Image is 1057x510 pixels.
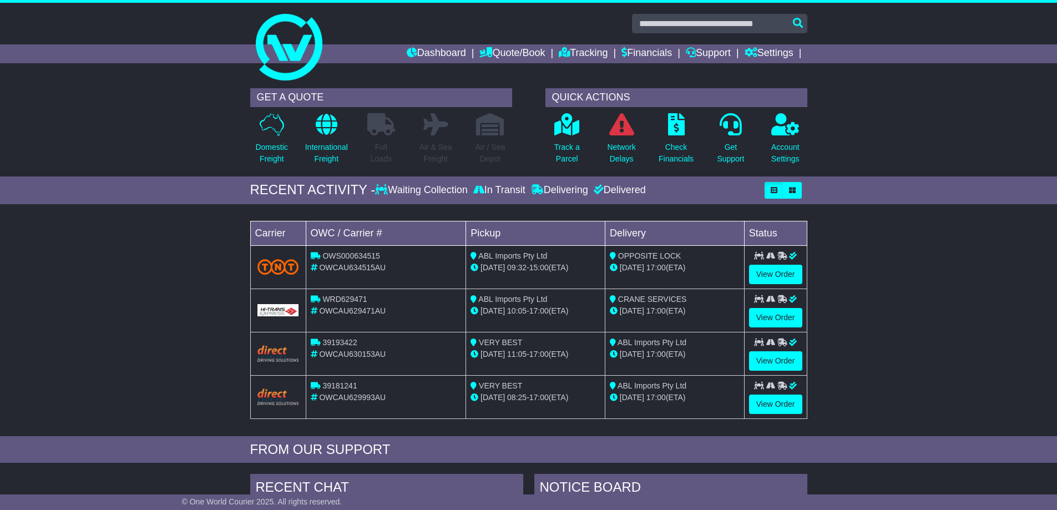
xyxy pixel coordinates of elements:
span: OWCAU629471AU [319,306,386,315]
span: 17:00 [646,350,666,358]
span: OWCAU634515AU [319,263,386,272]
a: Quote/Book [479,44,545,63]
div: (ETA) [610,349,740,360]
span: 17:00 [646,393,666,402]
span: OWCAU630153AU [319,350,386,358]
a: CheckFinancials [658,113,694,171]
a: Tracking [559,44,608,63]
span: [DATE] [620,350,644,358]
div: Delivering [528,184,591,196]
p: Get Support [717,142,744,165]
span: OPPOSITE LOCK [618,251,681,260]
span: [DATE] [481,393,505,402]
span: ABL Imports Pty Ltd [478,251,547,260]
p: Account Settings [771,142,800,165]
span: ABL Imports Pty Ltd [478,295,547,304]
div: GET A QUOTE [250,88,512,107]
img: Direct.png [257,345,299,362]
span: CRANE SERVICES [618,295,686,304]
span: ABL Imports Pty Ltd [618,338,686,347]
span: 09:32 [507,263,527,272]
td: Pickup [466,221,605,245]
span: [DATE] [481,306,505,315]
a: AccountSettings [771,113,800,171]
a: Dashboard [407,44,466,63]
div: - (ETA) [471,262,600,274]
p: Full Loads [367,142,395,165]
span: 39193422 [322,338,357,347]
a: GetSupport [716,113,745,171]
div: Delivered [591,184,646,196]
div: RECENT CHAT [250,474,523,504]
td: Carrier [250,221,306,245]
div: RECENT ACTIVITY - [250,182,376,198]
a: View Order [749,395,802,414]
td: Delivery [605,221,744,245]
div: - (ETA) [471,305,600,317]
span: 15:00 [529,263,549,272]
a: View Order [749,351,802,371]
span: VERY BEST [479,381,522,390]
a: InternationalFreight [305,113,348,171]
a: NetworkDelays [606,113,636,171]
img: Direct.png [257,388,299,405]
span: 17:00 [529,393,549,402]
div: In Transit [471,184,528,196]
div: QUICK ACTIONS [545,88,807,107]
span: [DATE] [620,263,644,272]
div: - (ETA) [471,349,600,360]
p: Check Financials [659,142,694,165]
a: View Order [749,308,802,327]
span: [DATE] [620,393,644,402]
a: DomesticFreight [255,113,288,171]
div: (ETA) [610,305,740,317]
p: Air & Sea Freight [419,142,452,165]
a: Settings [745,44,793,63]
p: International Freight [305,142,348,165]
p: Network Delays [607,142,635,165]
span: 39181241 [322,381,357,390]
p: Track a Parcel [554,142,580,165]
a: Track aParcel [554,113,580,171]
span: OWS000634515 [322,251,380,260]
img: TNT_Domestic.png [257,259,299,274]
p: Air / Sea Depot [476,142,505,165]
span: 10:05 [507,306,527,315]
span: 17:00 [529,350,549,358]
span: 17:00 [646,263,666,272]
a: Financials [621,44,672,63]
div: (ETA) [610,262,740,274]
td: Status [744,221,807,245]
span: ABL Imports Pty Ltd [618,381,686,390]
span: 08:25 [507,393,527,402]
div: Waiting Collection [375,184,470,196]
span: [DATE] [481,350,505,358]
td: OWC / Carrier # [306,221,466,245]
div: - (ETA) [471,392,600,403]
a: Support [686,44,731,63]
p: Domestic Freight [255,142,287,165]
span: WRD629471 [322,295,367,304]
span: VERY BEST [479,338,522,347]
span: [DATE] [620,306,644,315]
span: 17:00 [529,306,549,315]
span: 17:00 [646,306,666,315]
div: NOTICE BOARD [534,474,807,504]
div: (ETA) [610,392,740,403]
a: View Order [749,265,802,284]
div: FROM OUR SUPPORT [250,442,807,458]
span: © One World Courier 2025. All rights reserved. [182,497,342,506]
span: OWCAU629993AU [319,393,386,402]
span: [DATE] [481,263,505,272]
span: 11:05 [507,350,527,358]
img: GetCarrierServiceLogo [257,304,299,316]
